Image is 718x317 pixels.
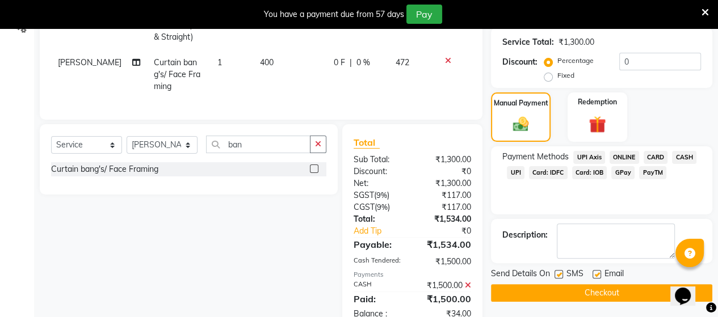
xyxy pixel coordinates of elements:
[502,56,538,68] div: Discount:
[377,202,388,212] span: 9%
[345,166,413,177] div: Discount:
[529,166,568,179] span: Card: IDFC
[502,36,554,48] div: Service Total:
[354,190,374,200] span: SGST
[557,70,574,81] label: Fixed
[604,268,624,282] span: Email
[345,189,413,201] div: ( )
[345,177,413,189] div: Net:
[507,166,524,179] span: UPI
[345,280,413,291] div: CASH
[354,270,471,280] div: Payments
[345,238,413,251] div: Payable:
[412,292,480,306] div: ₹1,500.00
[345,213,413,225] div: Total:
[376,191,387,200] span: 9%
[412,280,480,291] div: ₹1,500.00
[610,151,639,164] span: ONLINE
[51,163,158,175] div: Curtain bang's/ Face Framing
[206,136,310,153] input: Search or Scan
[559,36,594,48] div: ₹1,300.00
[502,151,569,163] span: Payment Methods
[491,284,712,302] button: Checkout
[260,57,274,67] span: 400
[354,202,375,212] span: CGST
[494,98,548,108] label: Manual Payment
[423,225,480,237] div: ₹0
[557,56,594,66] label: Percentage
[611,166,635,179] span: GPay
[412,213,480,225] div: ₹1,534.00
[345,225,423,237] a: Add Tip
[566,268,583,282] span: SMS
[583,114,611,135] img: _gift.svg
[412,177,480,189] div: ₹1,300.00
[350,57,352,69] span: |
[412,238,480,251] div: ₹1,534.00
[639,166,666,179] span: PayTM
[672,151,696,164] span: CASH
[345,292,413,306] div: Paid:
[412,154,480,166] div: ₹1,300.00
[217,57,222,67] span: 1
[502,229,548,241] div: Description:
[412,166,480,177] div: ₹0
[412,256,480,268] div: ₹1,500.00
[154,57,200,91] span: Curtain bang's/ Face Framing
[578,97,617,107] label: Redemption
[412,189,480,201] div: ₹117.00
[491,268,550,282] span: Send Details On
[508,115,534,133] img: _cash.svg
[573,151,605,164] span: UPI Axis
[572,166,607,179] span: Card: IOB
[354,137,380,149] span: Total
[345,201,413,213] div: ( )
[264,9,404,20] div: You have a payment due from 57 days
[334,57,345,69] span: 0 F
[670,272,707,306] iframe: chat widget
[345,154,413,166] div: Sub Total:
[356,57,370,69] span: 0 %
[345,256,413,268] div: Cash Tendered:
[412,201,480,213] div: ₹117.00
[406,5,442,24] button: Pay
[644,151,668,164] span: CARD
[58,57,121,67] span: [PERSON_NAME]
[395,57,409,67] span: 472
